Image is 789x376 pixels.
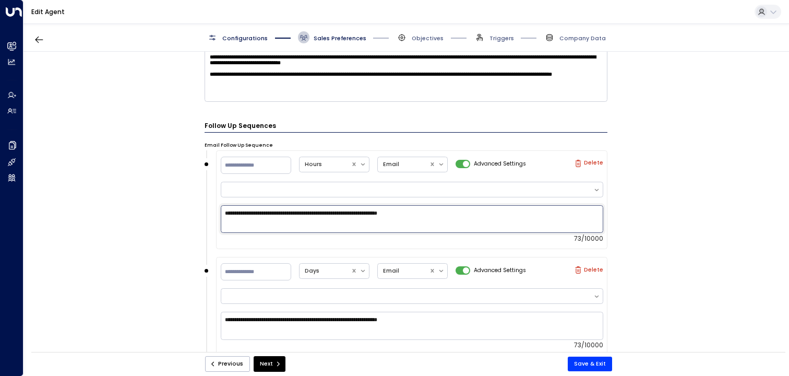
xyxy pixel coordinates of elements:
label: Email Follow Up Sequence [205,142,273,149]
label: Delete [575,160,603,167]
label: Delete [575,266,603,274]
span: Company Data [559,34,606,42]
span: Advanced Settings [474,266,526,275]
h3: Follow Up Sequences [205,121,608,133]
span: Advanced Settings [474,160,526,168]
button: Previous [205,356,250,372]
div: 73/10000 [221,235,603,242]
span: Objectives [412,34,444,42]
a: Edit Agent [31,7,65,16]
button: Save & Exit [568,357,612,371]
button: Next [254,356,285,372]
span: Sales Preferences [314,34,366,42]
span: Triggers [489,34,514,42]
span: Configurations [222,34,268,42]
div: 73/10000 [221,342,603,349]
